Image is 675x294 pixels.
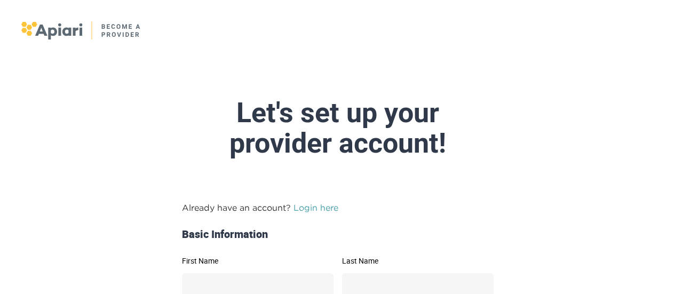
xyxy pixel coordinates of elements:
p: Already have an account? [182,201,494,214]
label: Last Name [342,257,494,265]
img: logo [21,21,141,39]
label: First Name [182,257,333,265]
a: Login here [293,203,338,212]
div: Let's set up your provider account! [86,98,590,158]
div: Basic Information [178,227,498,242]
